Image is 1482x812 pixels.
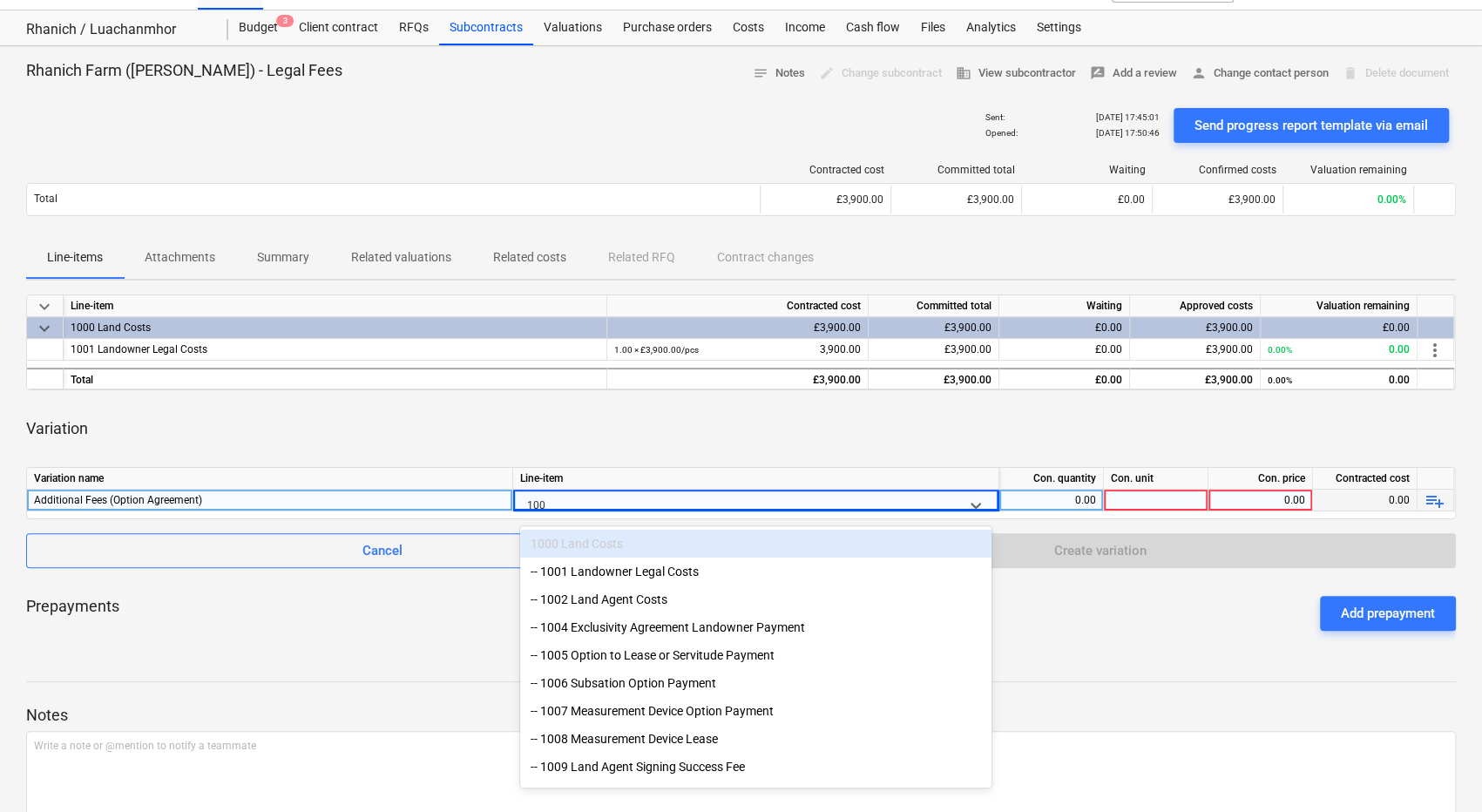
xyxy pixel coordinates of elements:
[956,65,971,81] span: business
[34,192,58,206] p: Total
[1130,368,1261,389] div: £3,900.00
[999,368,1130,389] div: £0.00
[1130,317,1261,339] div: £3,900.00
[1377,193,1406,206] span: 0.00%
[1261,295,1418,317] div: Valuation remaining
[956,10,1026,45] a: Analytics
[768,164,884,176] div: Contracted cost
[1096,127,1160,139] p: [DATE] 17:50:46
[1006,490,1096,511] div: 0.00
[228,10,288,45] a: Budget3
[1313,490,1418,511] div: 0.00
[1228,193,1276,206] span: £3,900.00
[612,10,722,45] a: Purchase orders
[999,295,1130,317] div: Waiting
[1118,193,1145,206] span: £0.00
[1194,114,1428,137] div: Send progress report template via email
[869,368,999,389] div: £3,900.00
[362,539,403,562] div: Cancel
[1268,369,1410,391] div: 0.00
[985,112,1005,123] p: Sent :
[944,343,991,355] span: £3,900.00
[1261,317,1418,339] div: £0.00
[956,64,1076,84] span: View subcontractor
[1341,602,1435,625] div: Add prepayment
[351,248,451,267] p: Related valuations
[898,164,1015,176] div: Committed total
[607,368,869,389] div: £3,900.00
[520,725,991,753] div: -- 1008 Measurement Device Lease
[1424,491,1445,511] span: playlist_add
[1174,108,1449,143] button: Send progress report template via email
[533,10,612,45] a: Valuations
[614,339,861,361] div: 3,900.00
[520,641,991,669] div: -- 1005 Option to Lease or Servitude Payment
[985,127,1018,139] p: Opened :
[910,10,956,45] a: Files
[34,490,505,511] div: Additional Fees (Option Agreement)
[949,60,1083,87] button: View subcontractor
[1268,339,1410,361] div: 0.00
[753,65,768,81] span: notes
[520,558,991,585] div: -- 1001 Landowner Legal Costs
[26,418,88,439] p: Variation
[1095,343,1122,355] span: £0.00
[47,248,103,267] p: Line-items
[775,10,836,45] a: Income
[753,64,805,84] span: Notes
[1090,64,1177,84] span: Add a review
[26,21,207,39] div: Rhanich / Luachanmhor
[145,248,215,267] p: Attachments
[520,753,991,781] div: -- 1009 Land Agent Signing Success Fee
[614,345,699,355] small: 1.00 × £3,900.00 / pcs
[607,295,869,317] div: Contracted cost
[1090,65,1106,81] span: rate_review
[34,296,55,317] span: keyboard_arrow_down
[64,295,607,317] div: Line-item
[1191,65,1207,81] span: person
[520,781,991,809] div: -- -- 4100a Scoping Input
[520,697,991,725] div: -- 1007 Measurement Device Option Payment
[1268,345,1292,355] small: 0.00%
[520,530,991,558] div: 1000 Land Costs
[1104,468,1208,490] div: Con. unit
[64,368,607,389] div: Total
[999,468,1104,490] div: Con. quantity
[26,596,119,631] p: Prepayments
[1096,112,1160,123] p: [DATE] 17:45:01
[1268,376,1292,385] small: 0.00%
[1130,295,1261,317] div: Approved costs
[1320,596,1456,631] button: Add prepayment
[26,533,738,568] button: Cancel
[1215,490,1305,511] div: 0.00
[520,613,991,641] div: -- 1004 Exclusivity Agreement Landowner Payment
[1290,164,1407,176] div: Valuation remaining
[869,295,999,317] div: Committed total
[1083,60,1184,87] button: Add a review
[439,10,533,45] a: Subcontracts
[1160,164,1276,176] div: Confirmed costs
[493,248,566,267] p: Related costs
[1026,10,1092,45] a: Settings
[1313,468,1418,490] div: Contracted cost
[34,318,55,339] span: keyboard_arrow_down
[26,60,342,81] p: Rhanich Farm ([PERSON_NAME]) - Legal Fees
[722,10,775,45] a: Costs
[288,10,389,45] a: Client contract
[513,468,999,490] div: Line-item
[1184,60,1336,87] button: Change contact person
[520,585,991,613] div: -- 1002 Land Agent Costs
[746,60,812,87] button: Notes
[71,339,599,361] div: 1001 Landowner Legal Costs
[26,705,1456,726] p: Notes
[228,10,288,45] div: Budget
